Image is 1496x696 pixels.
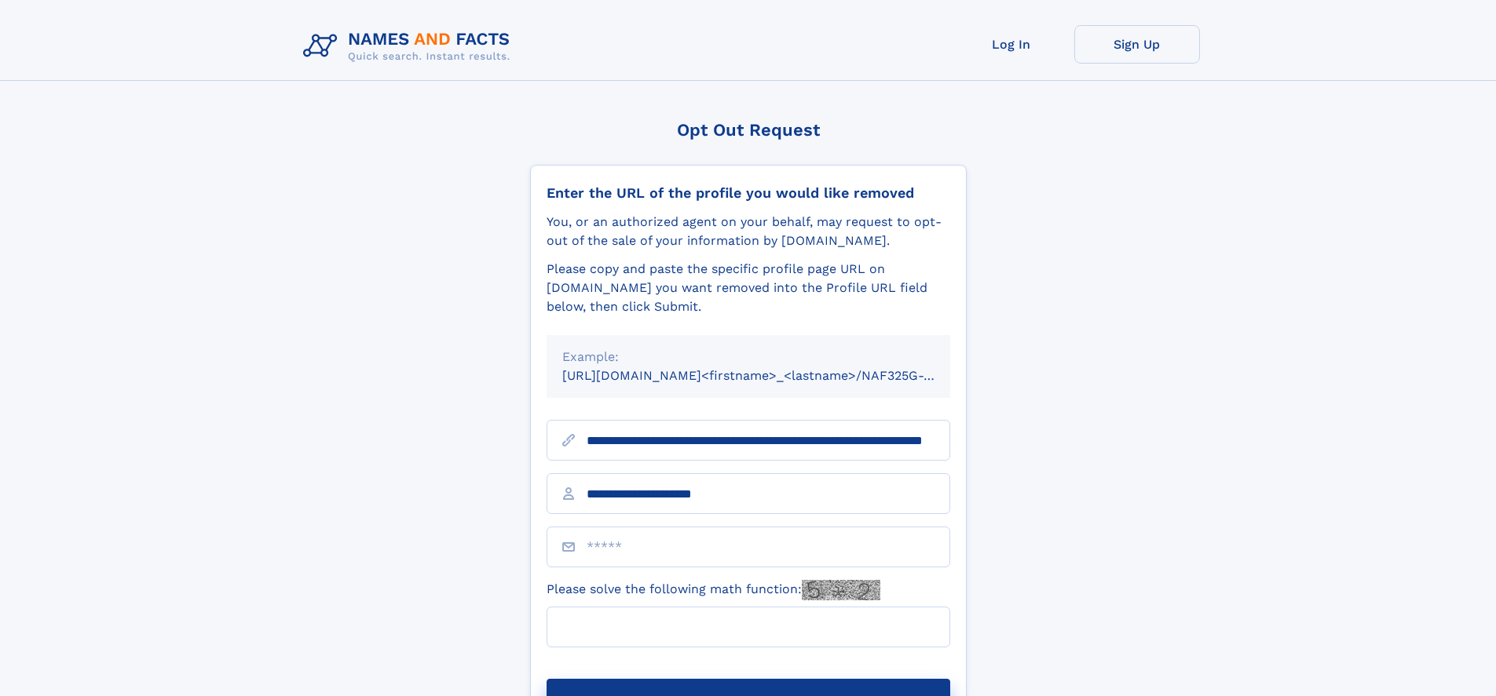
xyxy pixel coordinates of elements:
[547,260,950,316] div: Please copy and paste the specific profile page URL on [DOMAIN_NAME] you want removed into the Pr...
[547,184,950,202] div: Enter the URL of the profile you would like removed
[1074,25,1200,64] a: Sign Up
[547,213,950,250] div: You, or an authorized agent on your behalf, may request to opt-out of the sale of your informatio...
[297,25,523,67] img: Logo Names and Facts
[562,348,935,366] div: Example:
[530,120,967,140] div: Opt Out Request
[949,25,1074,64] a: Log In
[547,580,880,600] label: Please solve the following math function:
[562,368,980,383] small: [URL][DOMAIN_NAME]<firstname>_<lastname>/NAF325G-xxxxxxxx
